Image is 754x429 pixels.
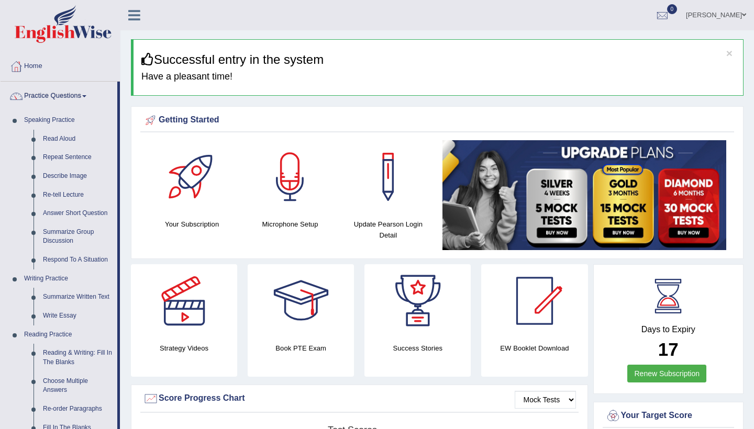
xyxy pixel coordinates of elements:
b: 17 [658,339,679,359]
a: Practice Questions [1,82,117,108]
a: Repeat Sentence [38,148,117,167]
h4: Strategy Videos [131,343,237,354]
a: Re-order Paragraphs [38,400,117,419]
h4: Microphone Setup [246,219,334,230]
a: Summarize Group Discussion [38,223,117,251]
span: 0 [667,4,678,14]
h4: Update Pearson Login Detail [345,219,432,241]
h4: Have a pleasant time! [141,72,735,82]
a: Choose Multiple Answers [38,372,117,400]
button: × [726,48,733,59]
a: Reading Practice [19,325,117,344]
a: Summarize Written Text [38,288,117,307]
a: Respond To A Situation [38,251,117,269]
h4: Your Subscription [148,219,236,230]
img: small5.jpg [442,140,726,250]
a: Write Essay [38,307,117,325]
a: Re-tell Lecture [38,186,117,205]
h4: Days to Expiry [605,325,732,334]
h4: EW Booklet Download [481,343,587,354]
div: Score Progress Chart [143,391,576,407]
a: Reading & Writing: Fill In The Blanks [38,344,117,371]
a: Home [1,52,120,78]
h4: Book PTE Exam [248,343,354,354]
div: Your Target Score [605,408,732,424]
div: Getting Started [143,112,731,128]
h4: Success Stories [364,343,471,354]
a: Speaking Practice [19,111,117,130]
a: Describe Image [38,167,117,186]
a: Writing Practice [19,269,117,288]
a: Answer Short Question [38,204,117,223]
a: Renew Subscription [627,365,706,382]
h3: Successful entry in the system [141,53,735,66]
a: Read Aloud [38,130,117,149]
